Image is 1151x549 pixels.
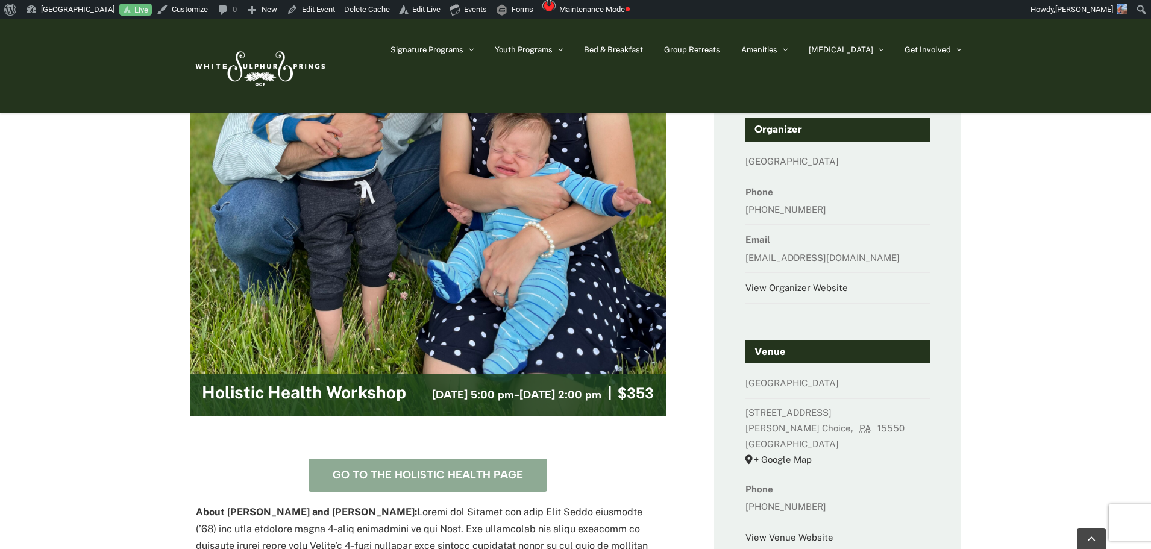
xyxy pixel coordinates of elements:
h4: Organizer [745,118,930,142]
img: SusannePappal-66x66.jpg [1117,4,1127,14]
a: Get Involved [905,19,961,80]
a: Go to the Holistic Health Page [309,459,547,492]
h2: Holistic Health Workshop [202,383,406,407]
dd: [EMAIL_ADDRESS][DOMAIN_NAME] [745,249,930,273]
span: [STREET_ADDRESS] [745,407,832,418]
dd: [PHONE_NUMBER] [745,498,930,522]
span: [MEDICAL_DATA] [809,46,873,54]
span: Group Retreats [664,46,720,54]
h3: - [432,387,601,403]
a: View Venue Website [745,532,833,542]
a: Signature Programs [390,19,474,80]
dt: Phone [745,480,930,498]
span: Amenities [741,46,777,54]
span: , [851,423,857,433]
dd: [PHONE_NUMBER] [745,201,930,225]
a: View Organizer Website [745,283,848,293]
dt: Email [745,231,930,248]
a: Live [119,4,152,16]
dd: [GEOGRAPHIC_DATA] [745,374,930,398]
span: Bed & Breakfast [584,46,643,54]
span: Go to the Holistic Health Page [333,469,523,482]
span: | [601,385,618,401]
span: Get Involved [905,46,951,54]
abbr: Pennsylvania [859,423,875,433]
span: [DATE] 2:00 pm [519,388,601,401]
span: [DATE] 5:00 pm [432,388,514,401]
a: Youth Programs [495,19,563,80]
dd: [GEOGRAPHIC_DATA] [745,152,930,177]
img: White Sulphur Springs Logo [190,38,328,95]
a: [MEDICAL_DATA] [809,19,883,80]
h4: Venue [745,340,930,364]
a: + Google Map [745,452,930,468]
strong: About [PERSON_NAME] and [PERSON_NAME]: [196,506,417,518]
a: Group Retreats [664,19,720,80]
span: [PERSON_NAME] [1055,5,1113,14]
span: $353 [618,385,654,401]
a: Bed & Breakfast [584,19,643,80]
dt: Phone [745,183,930,201]
nav: Main Menu Sticky [390,19,961,80]
span: Youth Programs [495,46,553,54]
a: Amenities [741,19,788,80]
span: [PERSON_NAME] Choice [745,423,851,433]
span: [GEOGRAPHIC_DATA] [745,439,842,449]
span: Signature Programs [390,46,463,54]
span: 15550 [877,423,908,433]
